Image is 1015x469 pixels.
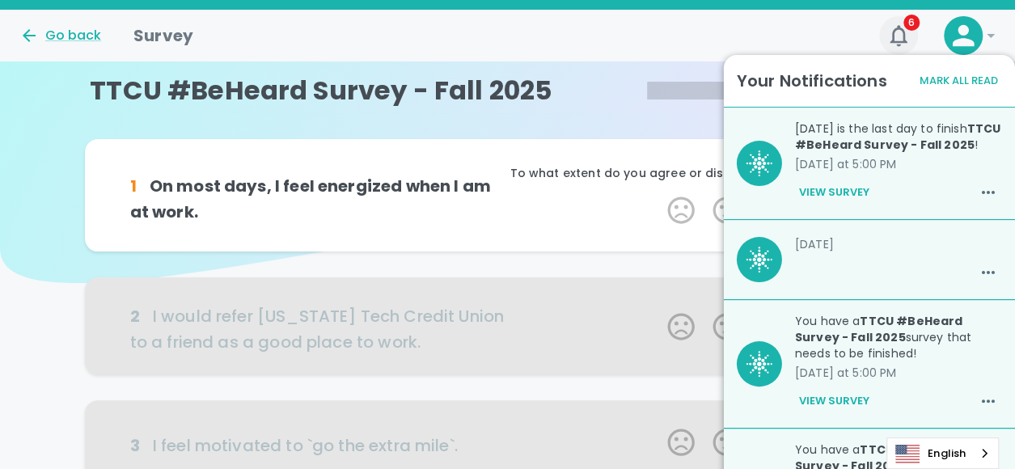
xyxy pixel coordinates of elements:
b: TTCU #BeHeard Survey - Fall 2025 [795,120,1000,153]
div: Language [886,437,999,469]
p: You have a survey that needs to be finished! [795,313,1002,361]
img: BQaiEiBogYIGKEBX0BIgaIGLCniC+Iy7N1stMIOgAAAABJRU5ErkJggg== [746,351,772,377]
b: TTCU #BeHeard Survey - Fall 2025 [795,313,962,345]
button: 6 [879,16,918,55]
div: 1 [130,173,137,199]
p: [DATE] is the last day to finish ! [795,120,1002,153]
p: [DATE] [795,236,1002,252]
h1: Survey [133,23,193,49]
aside: Language selected: English [886,437,999,469]
p: [DATE] at 5:00 PM [795,365,1002,381]
button: View Survey [795,179,873,206]
a: English [887,438,998,468]
span: 6 [903,15,920,31]
button: Go back [19,26,101,45]
h6: On most days, I feel energized when I am at work. [130,173,508,225]
h4: TTCU #BeHeard Survey - Fall 2025 [90,74,552,107]
img: BQaiEiBogYIGKEBX0BIgaIGLCniC+Iy7N1stMIOgAAAABJRU5ErkJggg== [746,247,772,273]
h6: Your Notifications [737,68,887,94]
p: [DATE] at 5:00 PM [795,156,1002,172]
img: BQaiEiBogYIGKEBX0BIgaIGLCniC+Iy7N1stMIOgAAAABJRU5ErkJggg== [746,150,772,176]
button: View Survey [795,387,873,415]
button: Mark All Read [916,69,1002,94]
p: To what extent do you agree or disagree with this statement? [508,165,886,181]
